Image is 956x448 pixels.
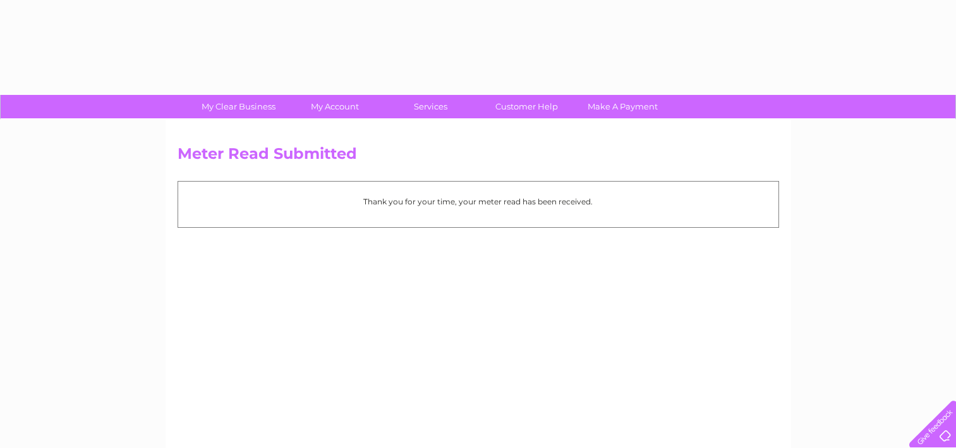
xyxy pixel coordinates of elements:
[378,95,483,118] a: Services
[571,95,675,118] a: Make A Payment
[186,95,291,118] a: My Clear Business
[282,95,387,118] a: My Account
[185,196,772,208] p: Thank you for your time, your meter read has been received.
[178,145,779,169] h2: Meter Read Submitted
[475,95,579,118] a: Customer Help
